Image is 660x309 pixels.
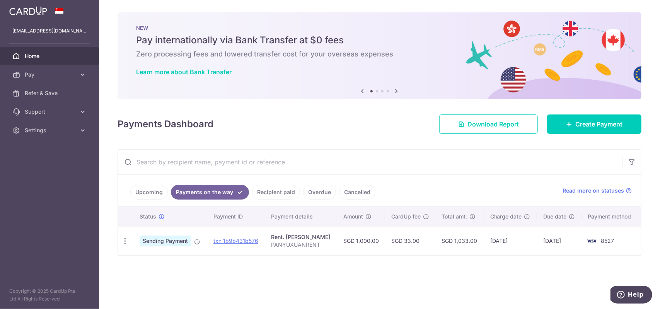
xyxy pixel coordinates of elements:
[140,213,156,220] span: Status
[118,117,213,131] h4: Payments Dashboard
[547,114,641,134] a: Create Payment
[385,227,435,255] td: SGD 33.00
[563,187,632,195] a: Read more on statuses
[391,213,421,220] span: CardUp fee
[582,207,641,227] th: Payment method
[442,213,467,220] span: Total amt.
[484,227,537,255] td: [DATE]
[271,241,331,249] p: PANYUXUANRENT
[118,150,622,174] input: Search by recipient name, payment id or reference
[543,213,566,220] span: Due date
[140,236,191,246] span: Sending Payment
[136,34,623,46] h5: Pay internationally via Bank Transfer at $0 fees
[563,187,624,195] span: Read more on statuses
[467,120,519,129] span: Download Report
[252,185,300,200] a: Recipient paid
[271,233,331,241] div: Rent. [PERSON_NAME]
[118,12,641,99] img: Bank transfer banner
[136,25,623,31] p: NEW
[339,185,375,200] a: Cancelled
[25,108,76,116] span: Support
[575,120,622,129] span: Create Payment
[213,237,258,244] a: txn_1b9b431b576
[537,227,582,255] td: [DATE]
[435,227,484,255] td: SGD 1,033.00
[12,27,87,35] p: [EMAIL_ADDRESS][DOMAIN_NAME]
[265,207,338,227] th: Payment details
[303,185,336,200] a: Overdue
[25,71,76,79] span: Pay
[343,213,363,220] span: Amount
[611,286,652,305] iframe: Opens a widget where you can find more information
[584,236,599,246] img: Bank Card
[337,227,385,255] td: SGD 1,000.00
[130,185,168,200] a: Upcoming
[207,207,265,227] th: Payment ID
[136,50,623,59] h6: Zero processing fees and lowered transfer cost for your overseas expenses
[25,126,76,134] span: Settings
[171,185,249,200] a: Payments on the way
[25,89,76,97] span: Refer & Save
[601,237,614,244] span: 8527
[136,68,232,76] a: Learn more about Bank Transfer
[439,114,538,134] a: Download Report
[9,6,47,15] img: CardUp
[490,213,522,220] span: Charge date
[25,52,76,60] span: Home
